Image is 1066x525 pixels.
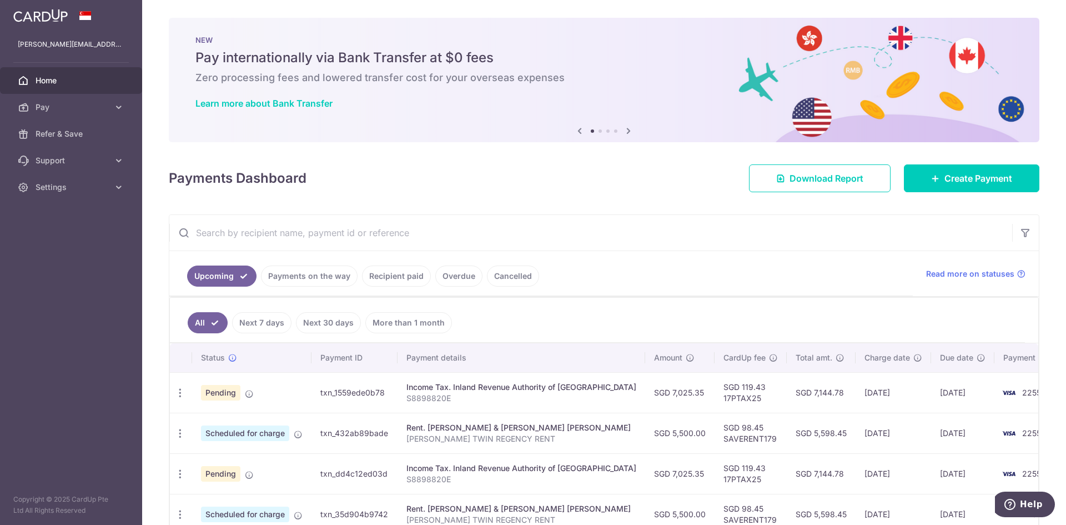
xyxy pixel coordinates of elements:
img: CardUp [13,9,68,22]
div: Income Tax. Inland Revenue Authority of [GEOGRAPHIC_DATA] [406,382,636,393]
span: 2255 [1022,388,1041,397]
div: Rent. [PERSON_NAME] & [PERSON_NAME] [PERSON_NAME] [406,503,636,514]
a: Overdue [435,266,482,287]
p: [PERSON_NAME] TWIN REGENCY RENT [406,433,636,444]
span: 2255 [1022,469,1041,478]
span: Scheduled for charge [201,426,289,441]
a: Upcoming [187,266,257,287]
td: txn_432ab89bade [311,413,398,453]
td: [DATE] [931,372,994,413]
span: Charge date [864,352,910,363]
td: SGD 5,598.45 [787,413,856,453]
td: [DATE] [931,413,994,453]
span: Refer & Save [36,128,109,139]
img: Bank transfer banner [169,18,1039,142]
img: Bank Card [998,427,1020,440]
span: Due date [940,352,973,363]
span: Pending [201,466,240,482]
span: Amount [654,352,682,363]
a: Learn more about Bank Transfer [195,98,333,109]
a: Next 30 days [296,312,361,333]
span: Pay [36,102,109,113]
div: Rent. [PERSON_NAME] & [PERSON_NAME] [PERSON_NAME] [406,422,636,433]
h4: Payments Dashboard [169,168,306,188]
td: [DATE] [856,413,931,453]
td: [DATE] [856,372,931,413]
a: Read more on statuses [926,268,1025,279]
a: All [188,312,228,333]
th: Payment ID [311,343,398,372]
td: SGD 5,500.00 [645,413,715,453]
input: Search by recipient name, payment id or reference [169,215,1012,251]
td: SGD 98.45 SAVERENT179 [715,413,787,453]
a: Payments on the way [261,266,358,287]
p: NEW [195,36,1013,44]
span: Home [36,75,109,86]
a: Cancelled [487,266,539,287]
td: [DATE] [931,453,994,494]
a: Create Payment [904,164,1039,192]
a: Download Report [749,164,891,192]
td: [DATE] [856,453,931,494]
td: SGD 119.43 17PTAX25 [715,453,787,494]
span: Settings [36,182,109,193]
a: Recipient paid [362,266,431,287]
span: Read more on statuses [926,268,1014,279]
td: SGD 7,025.35 [645,453,715,494]
span: Status [201,352,225,363]
img: Bank Card [998,386,1020,399]
th: Payment details [398,343,645,372]
p: S8898820E [406,474,636,485]
div: Income Tax. Inland Revenue Authority of [GEOGRAPHIC_DATA] [406,463,636,474]
p: S8898820E [406,393,636,404]
span: Scheduled for charge [201,507,289,522]
span: Create Payment [944,172,1012,185]
td: SGD 7,025.35 [645,372,715,413]
p: [PERSON_NAME][EMAIL_ADDRESS][DOMAIN_NAME] [18,39,124,50]
a: More than 1 month [365,312,452,333]
img: Bank Card [998,467,1020,481]
td: SGD 7,144.78 [787,453,856,494]
td: txn_1559ede0b78 [311,372,398,413]
iframe: Opens a widget where you can find more information [995,492,1055,519]
td: SGD 7,144.78 [787,372,856,413]
span: Download Report [790,172,863,185]
span: 2255 [1022,428,1041,438]
span: Pending [201,385,240,401]
span: Support [36,155,109,166]
span: Total amt. [796,352,832,363]
a: Next 7 days [232,312,291,333]
td: SGD 119.43 17PTAX25 [715,372,787,413]
span: CardUp fee [723,352,766,363]
td: txn_dd4c12ed03d [311,453,398,494]
h6: Zero processing fees and lowered transfer cost for your overseas expenses [195,71,1013,84]
h5: Pay internationally via Bank Transfer at $0 fees [195,49,1013,67]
